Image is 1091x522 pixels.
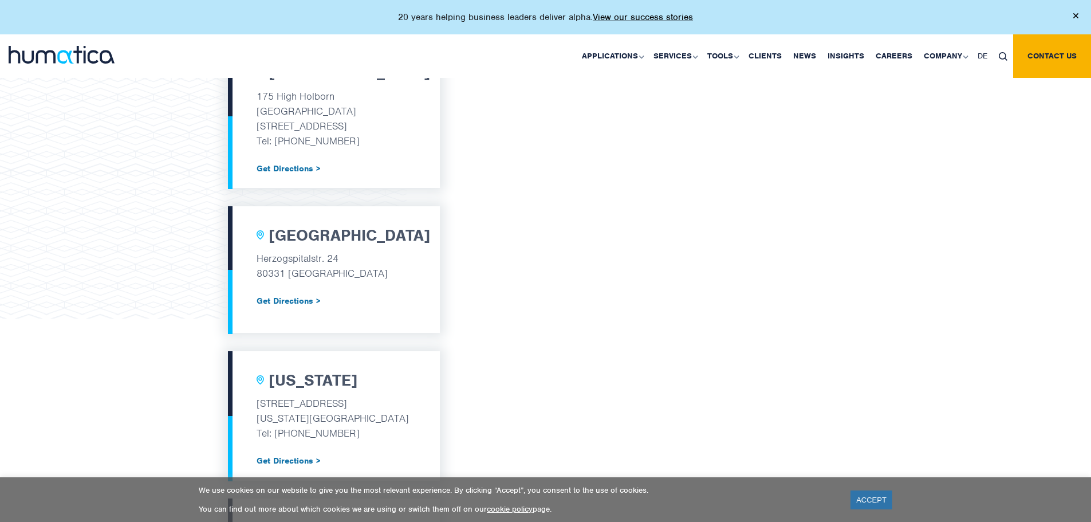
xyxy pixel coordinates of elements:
a: Contact us [1013,34,1091,78]
span: DE [978,51,987,61]
p: [US_STATE][GEOGRAPHIC_DATA] [257,411,411,426]
p: We use cookies on our website to give you the most relevant experience. By clicking “Accept”, you... [199,485,836,495]
h2: [GEOGRAPHIC_DATA] [269,226,430,246]
p: Tel: [PHONE_NUMBER] [257,134,411,148]
a: View our success stories [593,11,693,23]
a: News [787,34,822,78]
h2: [US_STATE] [269,371,357,391]
a: DE [972,34,993,78]
p: Tel: [PHONE_NUMBER] [257,426,411,441]
a: cookie policy [487,504,533,514]
p: 175 High Holborn [257,89,411,104]
p: [GEOGRAPHIC_DATA] [257,104,411,119]
p: [STREET_ADDRESS] [257,119,411,134]
a: Tools [702,34,743,78]
a: Insights [822,34,870,78]
a: Clients [743,34,787,78]
a: Get Directions > [257,456,411,465]
a: Applications [576,34,648,78]
a: Services [648,34,702,78]
a: Company [918,34,972,78]
a: ACCEPT [850,490,892,509]
img: search_icon [999,52,1007,61]
img: logo [9,46,115,64]
a: Get Directions > [257,164,411,173]
p: You can find out more about which cookies we are using or switch them off on our page. [199,504,836,514]
p: Herzogspitalstr. 24 [257,251,411,266]
p: 80331 [GEOGRAPHIC_DATA] [257,266,411,281]
p: [STREET_ADDRESS] [257,396,411,411]
a: Careers [870,34,918,78]
a: Get Directions > [257,296,411,305]
p: 20 years helping business leaders deliver alpha. [398,11,693,23]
